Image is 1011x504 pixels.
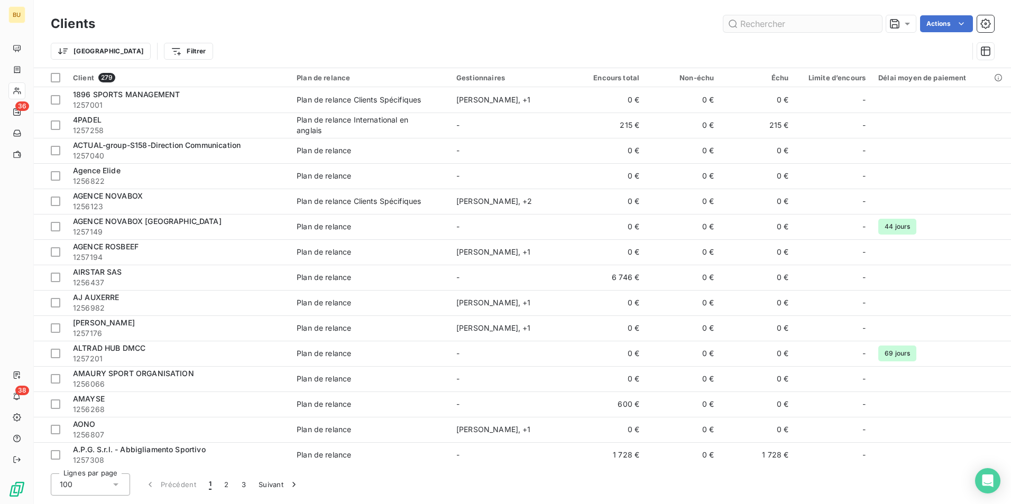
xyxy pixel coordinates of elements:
span: 279 [98,73,115,82]
span: - [862,323,866,333]
td: 0 € [646,290,720,315]
td: 0 € [571,87,646,113]
div: Plan de relance [297,450,351,460]
div: [PERSON_NAME] , + 1 [456,424,565,435]
button: Actions [920,15,973,32]
td: 0 € [720,391,795,417]
td: 0 € [720,417,795,442]
div: Plan de relance [297,374,351,384]
button: Précédent [139,473,203,496]
span: AJ AUXERRE [73,293,120,302]
span: ACTUAL-group-S158-Direction Communication [73,141,241,150]
span: - [862,374,866,384]
div: Non-échu [652,73,714,82]
td: 0 € [646,341,720,366]
span: - [862,120,866,130]
button: 1 [203,473,218,496]
td: 0 € [646,417,720,442]
div: Plan de relance [297,145,351,156]
div: Limite d’encours [801,73,866,82]
span: 1256822 [73,176,284,186]
td: 0 € [720,214,795,239]
button: [GEOGRAPHIC_DATA] [51,43,151,60]
td: 0 € [720,366,795,391]
div: Plan de relance [297,297,351,308]
span: 1256123 [73,201,284,212]
img: Logo LeanPay [8,481,25,498]
span: - [456,222,459,231]
td: 0 € [571,163,646,189]
button: 2 [218,473,235,496]
span: - [456,146,459,155]
span: - [456,450,459,459]
span: 36 [15,101,29,111]
div: Plan de relance Clients Spécifiques [297,95,421,105]
span: - [456,399,459,408]
span: - [862,297,866,308]
span: A.P.G. S.r.l. - Abbigliamento Sportivo [73,445,206,454]
td: 0 € [646,214,720,239]
span: - [862,424,866,435]
div: [PERSON_NAME] , + 2 [456,196,565,207]
span: 1257040 [73,151,284,161]
span: 1256982 [73,303,284,313]
div: Délai moyen de paiement [878,73,1005,82]
td: 1 728 € [720,442,795,468]
div: Plan de relance Clients Spécifiques [297,196,421,207]
td: 0 € [571,417,646,442]
td: 0 € [720,163,795,189]
td: 0 € [720,265,795,290]
span: - [862,171,866,181]
td: 0 € [720,138,795,163]
td: 0 € [646,391,720,417]
div: Plan de relance International en anglais [297,115,429,136]
td: 0 € [571,138,646,163]
td: 215 € [720,113,795,138]
div: Open Intercom Messenger [975,468,1000,493]
td: 0 € [571,214,646,239]
span: AGENCE NOVABOX [GEOGRAPHIC_DATA] [73,217,222,226]
div: Plan de relance [297,171,351,181]
h3: Clients [51,14,95,33]
span: - [862,221,866,232]
div: Échu [727,73,788,82]
td: 0 € [646,366,720,391]
span: - [862,247,866,257]
td: 0 € [571,290,646,315]
div: Plan de relance [297,73,444,82]
td: 0 € [646,189,720,214]
td: 0 € [646,138,720,163]
div: Plan de relance [297,221,351,232]
input: Rechercher [723,15,882,32]
td: 0 € [720,290,795,315]
button: Filtrer [164,43,213,60]
div: Plan de relance [297,424,351,435]
span: - [862,272,866,283]
td: 0 € [720,315,795,341]
td: 0 € [571,189,646,214]
td: 0 € [646,265,720,290]
span: [PERSON_NAME] [73,318,135,327]
td: 1 728 € [571,442,646,468]
span: 100 [60,479,72,490]
span: 1256268 [73,404,284,415]
td: 600 € [571,391,646,417]
span: - [456,374,459,383]
span: 1256066 [73,379,284,389]
span: 1896 SPORTS MANAGEMENT [73,90,180,99]
div: Gestionnaires [456,73,565,82]
span: 69 jours [878,346,916,361]
div: Plan de relance [297,348,351,359]
div: Plan de relance [297,272,351,283]
span: AIRSTAR SAS [73,267,122,276]
span: 1256807 [73,430,284,440]
div: BU [8,6,25,23]
td: 0 € [646,442,720,468]
span: - [456,171,459,180]
div: [PERSON_NAME] , + 1 [456,247,565,257]
td: 0 € [720,341,795,366]
span: - [456,273,459,282]
span: AMAURY SPORT ORGANISATION [73,369,194,378]
span: AGENCE ROSBEEF [73,242,139,251]
span: AONO [73,419,96,428]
